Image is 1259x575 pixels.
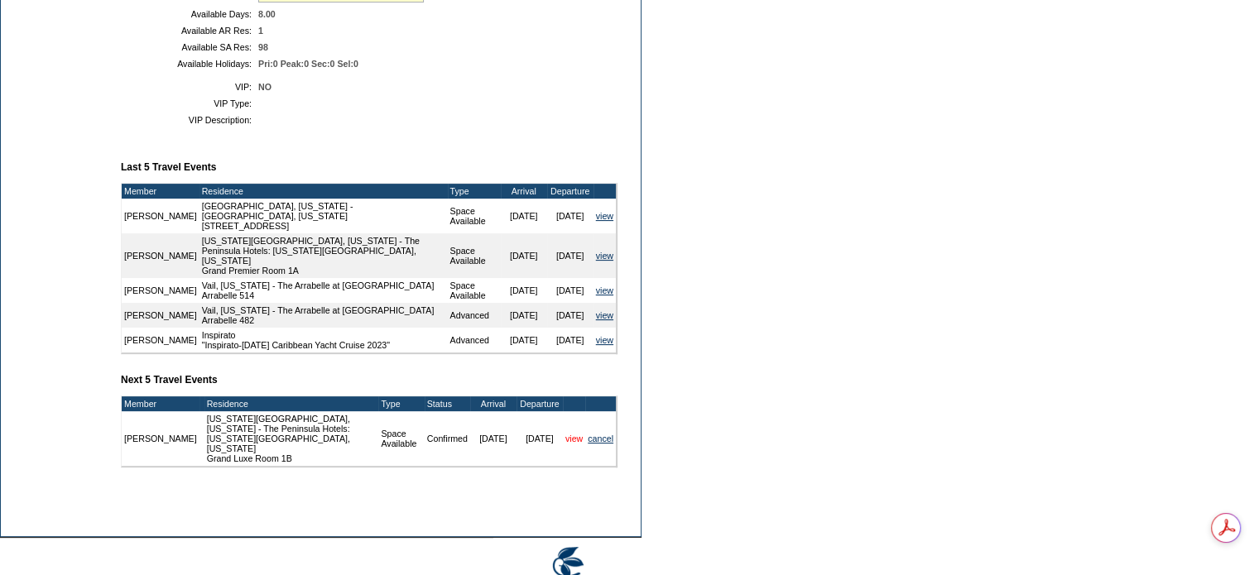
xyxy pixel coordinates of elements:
[596,251,613,261] a: view
[199,233,448,278] td: [US_STATE][GEOGRAPHIC_DATA], [US_STATE] - The Peninsula Hotels: [US_STATE][GEOGRAPHIC_DATA], [US_...
[596,335,613,345] a: view
[122,278,199,303] td: [PERSON_NAME]
[517,411,563,466] td: [DATE]
[204,396,379,411] td: Residence
[448,184,501,199] td: Type
[470,411,517,466] td: [DATE]
[425,411,470,466] td: Confirmed
[121,374,218,386] b: Next 5 Travel Events
[121,161,216,173] b: Last 5 Travel Events
[596,285,613,295] a: view
[127,26,252,36] td: Available AR Res:
[596,211,613,221] a: view
[501,233,547,278] td: [DATE]
[501,328,547,352] td: [DATE]
[547,233,593,278] td: [DATE]
[596,310,613,320] a: view
[258,42,268,52] span: 98
[448,233,501,278] td: Space Available
[378,411,424,466] td: Space Available
[127,82,252,92] td: VIP:
[517,396,563,411] td: Departure
[122,199,199,233] td: [PERSON_NAME]
[258,26,263,36] span: 1
[547,303,593,328] td: [DATE]
[199,328,448,352] td: Inspirato "Inspirato-[DATE] Caribbean Yacht Cruise 2023"
[127,115,252,125] td: VIP Description:
[425,396,470,411] td: Status
[127,98,252,108] td: VIP Type:
[547,184,593,199] td: Departure
[122,328,199,352] td: [PERSON_NAME]
[122,396,199,411] td: Member
[122,184,199,199] td: Member
[378,396,424,411] td: Type
[448,328,501,352] td: Advanced
[127,42,252,52] td: Available SA Res:
[127,9,252,19] td: Available Days:
[258,59,358,69] span: Pri:0 Peak:0 Sec:0 Sel:0
[122,411,199,466] td: [PERSON_NAME]
[199,184,448,199] td: Residence
[199,278,448,303] td: Vail, [US_STATE] - The Arrabelle at [GEOGRAPHIC_DATA] Arrabelle 514
[258,9,276,19] span: 8.00
[122,233,199,278] td: [PERSON_NAME]
[199,199,448,233] td: [GEOGRAPHIC_DATA], [US_STATE] - [GEOGRAPHIC_DATA], [US_STATE] [STREET_ADDRESS]
[501,303,547,328] td: [DATE]
[258,82,272,92] span: NO
[547,278,593,303] td: [DATE]
[501,184,547,199] td: Arrival
[204,411,379,466] td: [US_STATE][GEOGRAPHIC_DATA], [US_STATE] - The Peninsula Hotels: [US_STATE][GEOGRAPHIC_DATA], [US_...
[547,328,593,352] td: [DATE]
[547,199,593,233] td: [DATE]
[470,396,517,411] td: Arrival
[199,303,448,328] td: Vail, [US_STATE] - The Arrabelle at [GEOGRAPHIC_DATA] Arrabelle 482
[501,199,547,233] td: [DATE]
[127,59,252,69] td: Available Holidays:
[565,434,583,443] a: view
[501,278,547,303] td: [DATE]
[448,199,501,233] td: Space Available
[448,278,501,303] td: Space Available
[122,303,199,328] td: [PERSON_NAME]
[588,434,613,443] a: cancel
[448,303,501,328] td: Advanced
